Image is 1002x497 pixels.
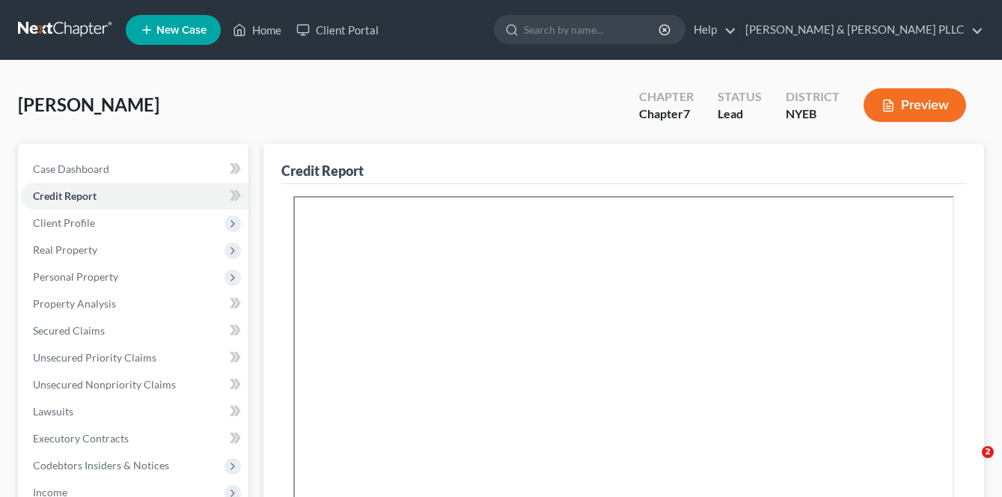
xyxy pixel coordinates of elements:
input: Search by name... [524,16,661,43]
span: Case Dashboard [33,162,109,175]
div: Chapter [639,106,694,123]
div: District [786,88,840,106]
a: Property Analysis [21,290,248,317]
span: 2 [982,446,994,458]
span: 7 [683,106,690,121]
a: Unsecured Priority Claims [21,344,248,371]
span: [PERSON_NAME] [18,94,159,115]
div: Status [718,88,762,106]
span: Executory Contracts [33,432,129,445]
span: Codebtors Insiders & Notices [33,459,169,472]
a: Unsecured Nonpriority Claims [21,371,248,398]
span: Real Property [33,243,97,256]
a: Case Dashboard [21,156,248,183]
div: Lead [718,106,762,123]
a: Lawsuits [21,398,248,425]
span: Lawsuits [33,405,73,418]
span: Credit Report [33,189,97,202]
span: Client Profile [33,216,95,229]
span: New Case [156,25,207,36]
a: [PERSON_NAME] & [PERSON_NAME] PLLC [738,16,983,43]
a: Help [686,16,736,43]
a: Executory Contracts [21,425,248,452]
span: Unsecured Nonpriority Claims [33,378,176,391]
iframe: Intercom live chat [951,446,987,482]
a: Home [225,16,289,43]
a: Secured Claims [21,317,248,344]
span: Secured Claims [33,324,105,337]
span: Unsecured Priority Claims [33,351,156,364]
span: Property Analysis [33,297,116,310]
a: Client Portal [289,16,386,43]
a: Credit Report [21,183,248,210]
div: Credit Report [281,162,364,180]
span: Personal Property [33,270,118,283]
div: NYEB [786,106,840,123]
div: Chapter [639,88,694,106]
button: Preview [864,88,966,122]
